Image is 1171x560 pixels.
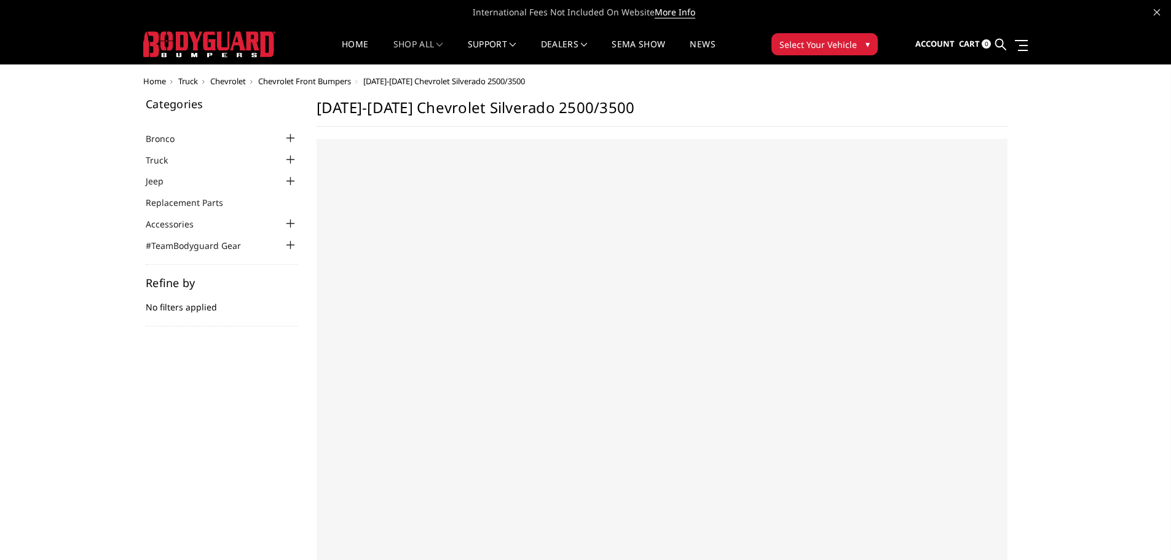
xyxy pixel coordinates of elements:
[317,98,1007,127] h1: [DATE]-[DATE] Chevrolet Silverado 2500/3500
[655,6,695,18] a: More Info
[779,38,857,51] span: Select Your Vehicle
[146,132,190,145] a: Bronco
[612,40,665,64] a: SEMA Show
[363,76,525,87] span: [DATE]-[DATE] Chevrolet Silverado 2500/3500
[342,40,368,64] a: Home
[982,39,991,49] span: 0
[146,154,183,167] a: Truck
[146,277,298,326] div: No filters applied
[771,33,878,55] button: Select Your Vehicle
[146,277,298,288] h5: Refine by
[468,40,516,64] a: Support
[146,218,209,231] a: Accessories
[210,76,246,87] a: Chevrolet
[690,40,715,64] a: News
[146,175,179,187] a: Jeep
[915,28,955,61] a: Account
[146,196,239,209] a: Replacement Parts
[146,239,256,252] a: #TeamBodyguard Gear
[258,76,351,87] a: Chevrolet Front Bumpers
[393,40,443,64] a: shop all
[915,38,955,49] span: Account
[146,98,298,109] h5: Categories
[143,31,275,57] img: BODYGUARD BUMPERS
[541,40,588,64] a: Dealers
[959,38,980,49] span: Cart
[865,37,870,50] span: ▾
[959,28,991,61] a: Cart 0
[143,76,166,87] a: Home
[178,76,198,87] a: Truck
